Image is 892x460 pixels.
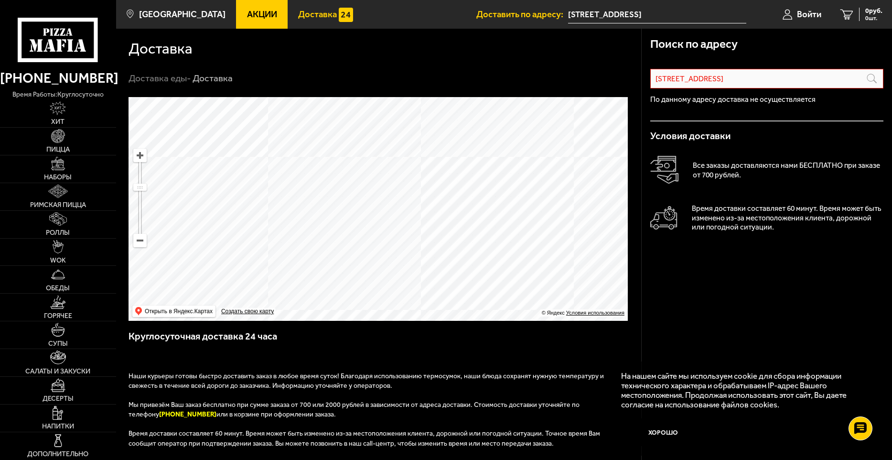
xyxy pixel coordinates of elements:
[650,96,883,103] p: По данному адресу доставка не осуществляется
[650,156,678,184] img: Оплата доставки
[129,329,629,352] h3: Круглосуточная доставка 24 часа
[129,429,600,447] span: Время доставки составляет 60 минут. Время может быть изменено из-за местоположения клиента, дорож...
[693,161,883,179] p: Все заказы доставляются нами БЕСПЛАТНО при заказе от 700 рублей.
[865,8,882,14] span: 0 руб.
[43,395,74,402] span: Десерты
[339,8,353,22] img: 15daf4d41897b9f0e9f617042186c801.svg
[247,10,277,19] span: Акции
[650,69,883,88] input: Введите название улицы
[27,451,88,458] span: Дополнительно
[692,204,883,231] p: Время доставки составляет 60 минут. Время может быть изменено из-за местоположения клиента, дорож...
[621,418,705,446] button: Хорошо
[476,10,568,19] span: Доставить по адресу:
[51,119,64,125] span: Хит
[48,340,68,347] span: Супы
[139,10,226,19] span: [GEOGRAPHIC_DATA]
[42,423,74,430] span: Напитки
[50,257,66,264] span: WOK
[650,206,677,230] img: Автомобиль доставки
[219,308,276,315] a: Создать свою карту
[46,230,70,236] span: Роллы
[46,146,70,153] span: Пицца
[145,306,213,317] ymaps: Открыть в Яндекс.Картах
[129,41,193,56] h1: Доставка
[650,131,883,141] h3: Условия доставки
[621,371,864,410] p: На нашем сайте мы используем cookie для сбора информации технического характера и обрабатываем IP...
[797,10,821,19] span: Войти
[129,73,191,84] a: Доставка еды-
[30,202,86,208] span: Римская пицца
[865,15,882,21] span: 0 шт.
[46,285,70,292] span: Обеды
[542,310,565,316] ymaps: © Яндекс
[44,174,72,181] span: Наборы
[566,310,624,316] a: Условия использования
[25,368,90,375] span: Салаты и закуски
[568,6,746,23] span: Россия, Санкт-Петербург, Колпинский район, посёлок Усть-Ижора, улица Труда, 24
[650,38,738,50] h3: Поиск по адресу
[159,410,216,418] b: [PHONE_NUMBER]
[193,72,233,84] div: Доставка
[132,306,215,317] ymaps: Открыть в Яндекс.Картах
[129,372,604,390] span: Наши курьеры готовы быстро доставить заказ в любое время суток! Благодаря использованию термосумо...
[44,313,72,319] span: Горячее
[298,10,337,19] span: Доставка
[129,401,580,418] span: Мы привезём Ваш заказ бесплатно при сумме заказа от 700 или 2000 рублей в зависимости от адреса д...
[568,6,746,23] input: Ваш адрес доставки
